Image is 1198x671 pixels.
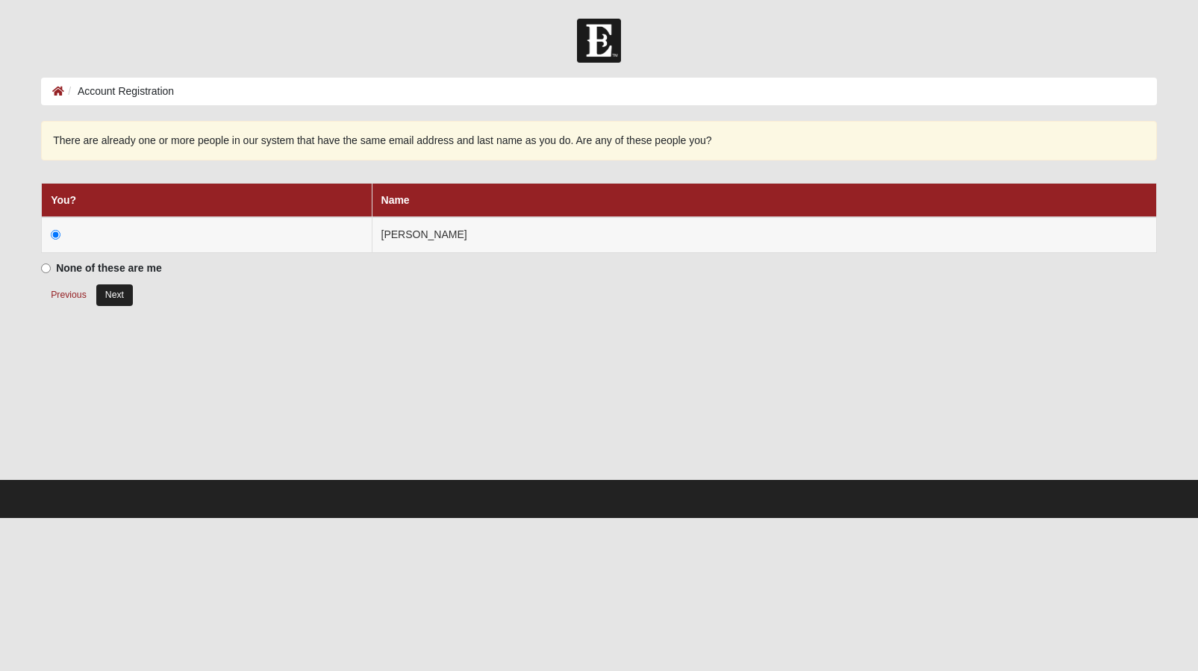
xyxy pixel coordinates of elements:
td: [PERSON_NAME] [372,217,1156,253]
th: Name [372,183,1156,217]
button: Next [96,284,133,306]
strong: None of these are me [56,262,162,274]
input: None of these are me [41,263,51,273]
li: Account Registration [64,84,174,99]
img: Church of Eleven22 Logo [577,19,621,63]
div: There are already one or more people in our system that have the same email address and last name... [41,121,1157,160]
th: You? [42,183,372,217]
button: Previous [41,284,96,307]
